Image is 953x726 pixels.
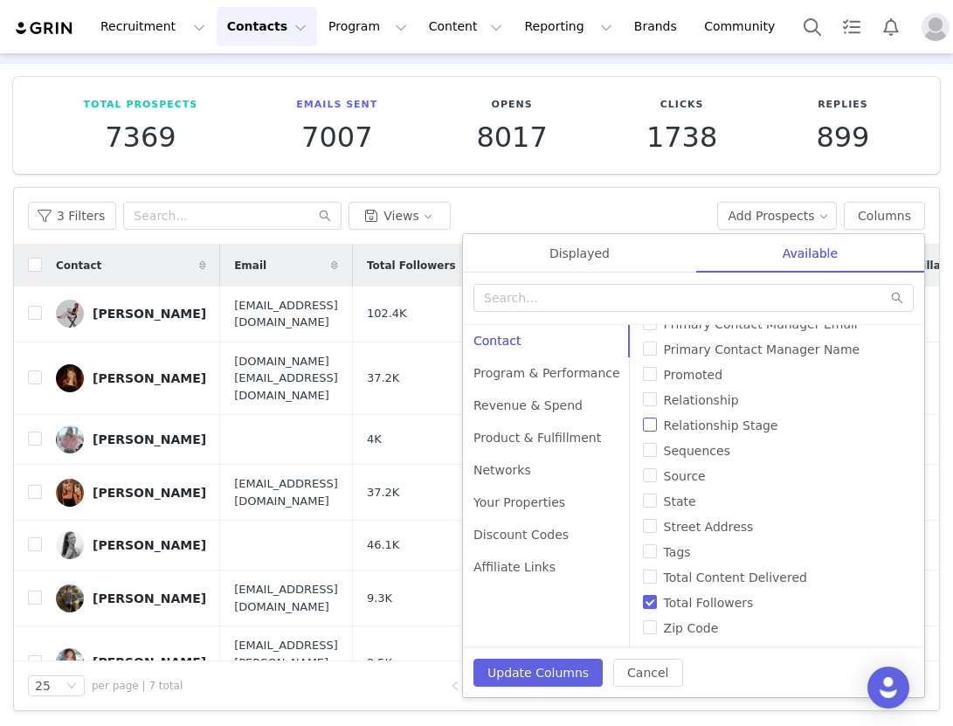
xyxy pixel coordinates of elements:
[450,681,460,691] i: icon: left
[657,444,737,458] span: Sequences
[367,536,399,554] span: 46.1K
[463,325,631,357] div: Contact
[463,487,631,519] div: Your Properties
[234,353,338,404] span: [DOMAIN_NAME][EMAIL_ADDRESS][DOMAIN_NAME]
[463,234,696,273] div: Displayed
[463,551,631,584] div: Affiliate Links
[217,7,317,46] button: Contacts
[463,357,631,390] div: Program & Performance
[56,425,206,453] a: [PERSON_NAME]
[694,7,793,46] a: Community
[28,202,116,230] button: 3 Filters
[318,7,418,46] button: Program
[349,202,451,230] button: Views
[657,469,713,483] span: Source
[66,681,77,693] i: icon: down
[476,98,547,113] p: Opens
[56,479,206,507] a: [PERSON_NAME]
[872,7,910,46] button: Notifications
[867,667,909,709] div: Open Intercom Messenger
[56,364,84,392] img: a1548567-c3ea-4951-9678-1813193f0bb5.jpg
[657,545,698,559] span: Tags
[657,342,867,356] span: Primary Contact Manager Name
[646,121,717,153] p: 1738
[93,591,206,605] div: [PERSON_NAME]
[234,581,338,615] span: [EMAIL_ADDRESS][DOMAIN_NAME]
[646,98,717,113] p: Clicks
[90,7,216,46] button: Recruitment
[367,590,392,607] span: 9.3K
[657,418,785,432] span: Relationship Stage
[844,202,925,230] button: Columns
[35,676,51,695] div: 25
[56,300,206,328] a: [PERSON_NAME]
[123,202,342,230] input: Search...
[367,484,399,501] span: 37.2K
[367,431,382,448] span: 4K
[657,317,865,331] span: Primary Contact Manager Email
[93,371,206,385] div: [PERSON_NAME]
[93,655,206,669] div: [PERSON_NAME]
[234,637,338,688] span: [EMAIL_ADDRESS][PERSON_NAME][DOMAIN_NAME]
[657,596,761,610] span: Total Followers
[367,305,407,322] span: 102.4K
[915,258,946,273] span: Pillar
[473,659,603,687] button: Update Columns
[56,364,206,392] a: [PERSON_NAME]
[891,292,903,304] i: icon: search
[657,368,729,382] span: Promoted
[657,570,814,584] span: Total Content Delivered
[93,307,206,321] div: [PERSON_NAME]
[56,648,84,676] img: cfa99c95-4582-42a6-ab4c-ed5059ac246b.jpg
[93,432,206,446] div: [PERSON_NAME]
[463,422,631,454] div: Product & Fulfillment
[234,258,266,273] span: Email
[624,7,693,46] a: Brands
[56,584,206,612] a: [PERSON_NAME]
[56,479,84,507] img: 2b56619d-0412-4c08-a306-94ac5ad2f094.jpg
[657,494,703,508] span: State
[84,121,198,153] p: 7369
[14,20,75,37] img: grin logo
[319,210,331,222] i: icon: search
[56,531,206,559] a: [PERSON_NAME]
[418,7,514,46] button: Content
[793,7,832,46] button: Search
[463,454,631,487] div: Networks
[93,538,206,552] div: [PERSON_NAME]
[696,234,924,273] div: Available
[56,531,84,559] img: 714cc161-f603-4db3-b855-183fa49d4718--s.jpg
[56,258,101,273] span: Contact
[717,202,838,230] button: Add Prospects
[367,370,399,387] span: 37.2K
[476,121,547,153] p: 8017
[296,121,377,153] p: 7007
[234,475,338,509] span: [EMAIL_ADDRESS][DOMAIN_NAME]
[473,284,914,312] input: Search...
[56,648,206,676] a: [PERSON_NAME]
[367,258,456,273] span: Total Followers
[296,98,377,113] p: Emails Sent
[84,98,198,113] p: Total Prospects
[445,675,466,696] li: Previous Page
[613,659,682,687] button: Cancel
[657,393,746,407] span: Relationship
[514,7,622,46] button: Reporting
[832,7,871,46] a: Tasks
[657,621,726,635] span: Zip Code
[657,520,761,534] span: Street Address
[56,584,84,612] img: 8f1d1277-6ee3-4a0a-a88b-9872fccd9504.jpg
[463,390,631,422] div: Revenue & Spend
[56,300,84,328] img: c0bb5ea0-a51c-41bf-8600-cab8b729647c.jpg
[93,486,206,500] div: [PERSON_NAME]
[367,654,392,672] span: 2.5K
[816,98,869,113] p: Replies
[922,13,950,41] img: placeholder-profile.jpg
[92,678,183,694] span: per page | 7 total
[816,121,869,153] p: 899
[463,519,631,551] div: Discount Codes
[234,297,338,331] span: [EMAIL_ADDRESS][DOMAIN_NAME]
[56,425,84,453] img: d3bb6910-3ffe-4894-8ca1-1d8a3e3b3593.jpg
